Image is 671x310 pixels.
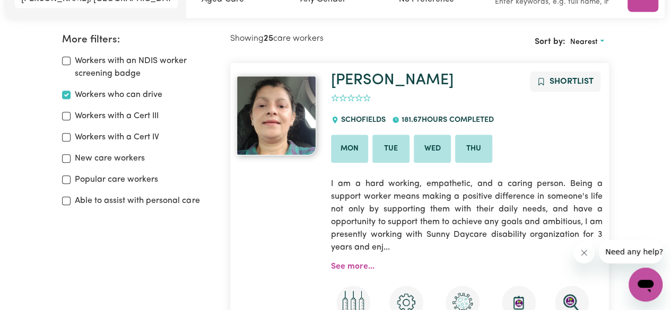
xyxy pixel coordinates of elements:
a: Michelle [237,76,318,155]
label: Popular care workers [75,173,158,186]
li: Available on Mon [331,135,368,163]
span: Nearest [570,38,597,46]
a: [PERSON_NAME] [331,73,454,88]
li: Available on Wed [414,135,451,163]
span: Sort by: [534,38,565,46]
span: Shortlist [550,77,594,86]
h2: Showing care workers [230,34,420,44]
label: Able to assist with personal care [75,194,199,207]
iframe: Close message [573,242,595,263]
div: add rating by typing an integer from 0 to 5 or pressing arrow keys [331,92,371,104]
label: Workers with a Cert IV [75,131,159,144]
li: Available on Tue [372,135,409,163]
h2: More filters: [62,34,217,46]
li: Available on Thu [455,135,492,163]
span: Need any help? [6,7,64,16]
label: New care workers [75,152,145,165]
div: SCHOFIELDS [331,106,391,135]
img: View Michelle's profile [237,76,316,155]
p: I am a hard working, empathetic, and a caring person. Being a support worker means making a posit... [331,171,602,260]
b: 25 [264,34,273,43]
a: See more... [331,262,374,271]
label: Workers who can drive [75,88,162,101]
iframe: Message from company [599,240,663,263]
button: Add to shortlist [530,72,600,92]
button: Sort search results [565,34,608,50]
div: 181.67 hours completed [392,106,500,135]
iframe: Button to launch messaging window [629,268,663,302]
label: Workers with an NDIS worker screening badge [75,55,217,80]
label: Workers with a Cert III [75,110,159,122]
